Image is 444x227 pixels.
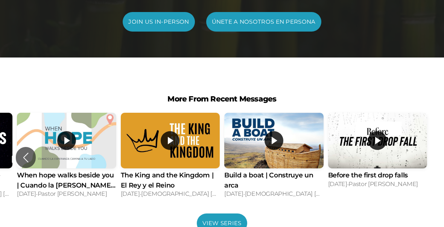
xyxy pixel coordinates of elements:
[224,170,324,190] div: Build a boat | Construye un arca
[17,113,116,202] a: 9 / 12
[21,149,31,166] div: Previous slide
[17,95,427,103] h3: More From Recent Messages
[347,182,349,187] span: •
[328,170,427,180] div: Before the first drop falls
[121,170,220,190] div: The King and the Kingdom | El Rey y el Reino
[121,190,220,198] div: [DATE] [DEMOGRAPHIC_DATA] [PERSON_NAME]
[17,190,107,198] div: [DATE] Pastor [PERSON_NAME]
[328,113,427,192] a: 12 / 12
[243,191,245,197] span: •
[224,190,324,198] div: [DATE] [DEMOGRAPHIC_DATA] [PERSON_NAME]
[224,113,324,202] a: 11 / 12
[123,12,195,32] a: Join us in-person
[206,12,321,32] a: Únete a nosotros en persona
[36,191,38,197] span: •
[121,113,220,202] a: 10 / 12
[328,180,418,189] div: [DATE] Pastor [PERSON_NAME]
[140,191,141,197] span: •
[17,170,116,190] div: When hope walks beside you | Cuando la [PERSON_NAME] a tu lado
